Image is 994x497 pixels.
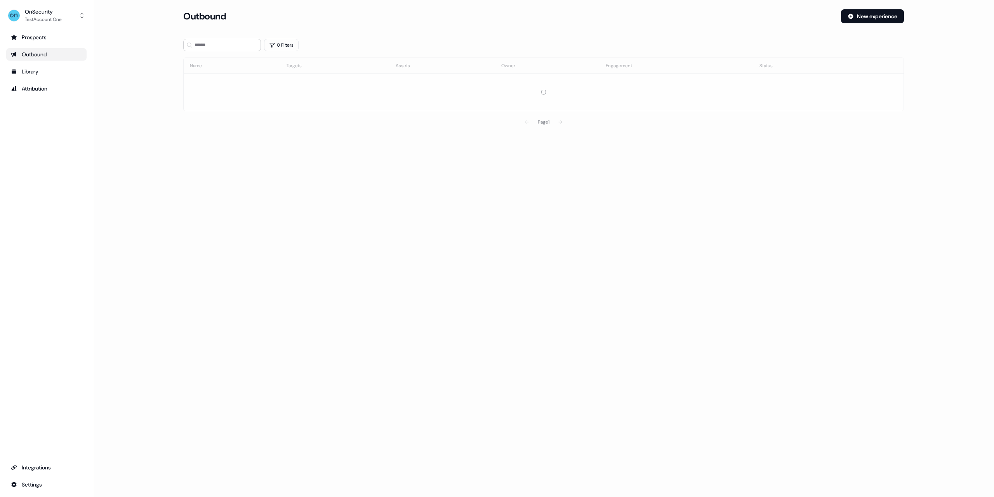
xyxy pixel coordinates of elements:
[841,9,904,23] button: New experience
[11,68,82,75] div: Library
[6,48,87,61] a: Go to outbound experience
[6,31,87,44] a: Go to prospects
[183,10,226,22] h3: Outbound
[11,464,82,471] div: Integrations
[6,478,87,491] a: Go to integrations
[11,33,82,41] div: Prospects
[6,82,87,95] a: Go to attribution
[25,16,62,23] div: TestAccount One
[11,85,82,92] div: Attribution
[11,481,82,488] div: Settings
[25,8,62,16] div: OnSecurity
[11,51,82,58] div: Outbound
[6,6,87,25] button: OnSecurityTestAccount One
[6,461,87,474] a: Go to integrations
[6,65,87,78] a: Go to templates
[264,39,299,51] button: 0 Filters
